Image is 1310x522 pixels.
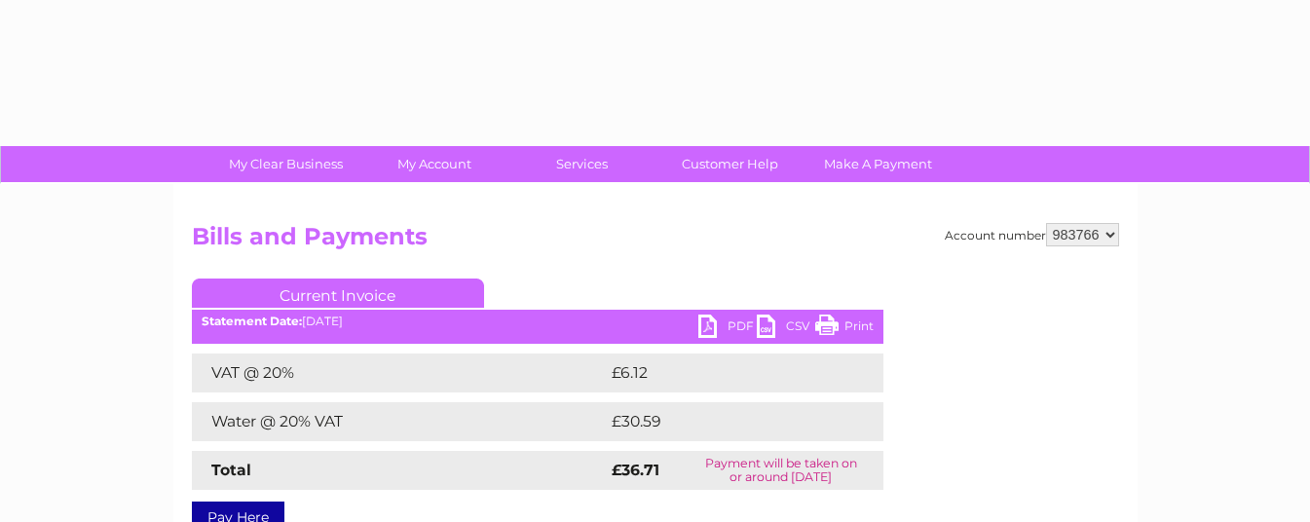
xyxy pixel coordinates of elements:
[945,223,1119,246] div: Account number
[192,223,1119,260] h2: Bills and Payments
[607,402,844,441] td: £30.59
[815,315,874,343] a: Print
[612,461,659,479] strong: £36.71
[679,451,883,490] td: Payment will be taken on or around [DATE]
[757,315,815,343] a: CSV
[192,354,607,392] td: VAT @ 20%
[798,146,958,182] a: Make A Payment
[650,146,810,182] a: Customer Help
[354,146,514,182] a: My Account
[202,314,302,328] b: Statement Date:
[206,146,366,182] a: My Clear Business
[192,402,607,441] td: Water @ 20% VAT
[192,315,883,328] div: [DATE]
[698,315,757,343] a: PDF
[607,354,835,392] td: £6.12
[192,279,484,308] a: Current Invoice
[502,146,662,182] a: Services
[211,461,251,479] strong: Total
